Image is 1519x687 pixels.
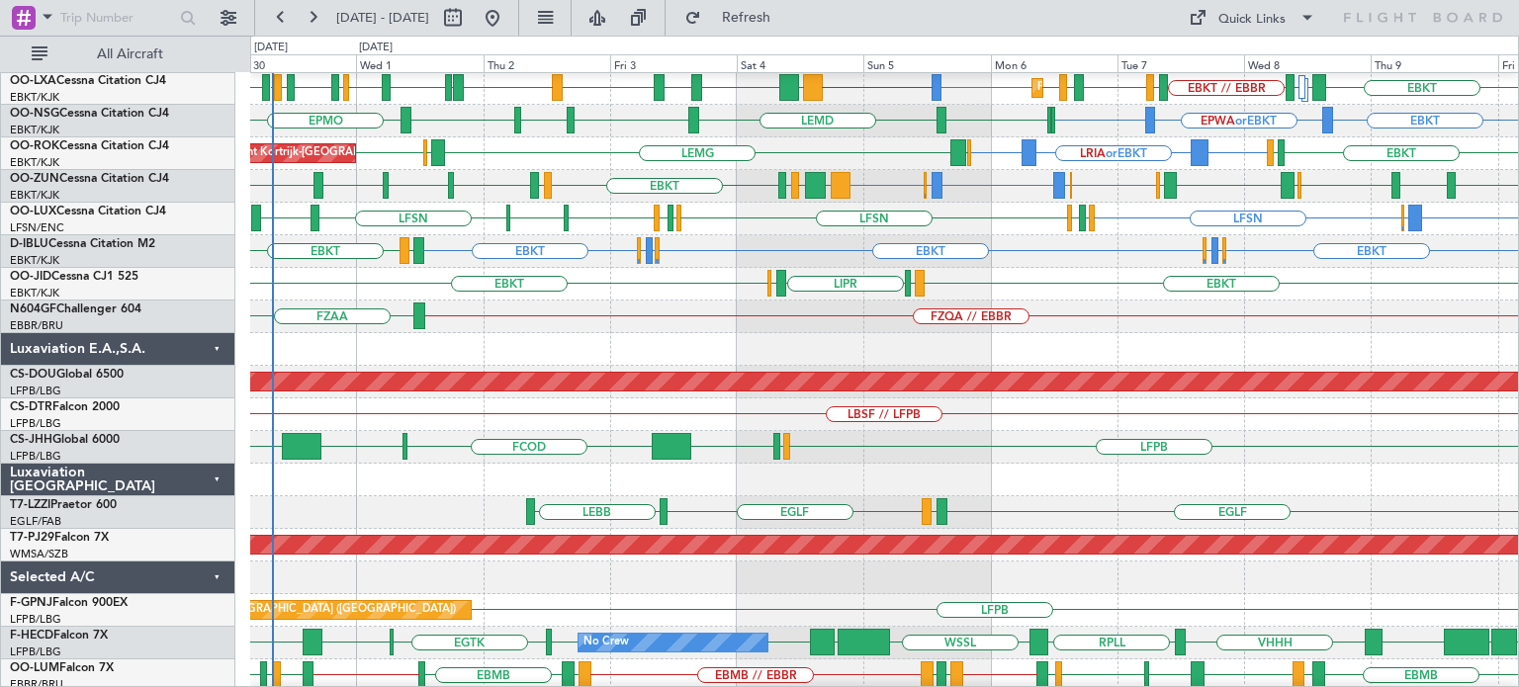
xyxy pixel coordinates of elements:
div: Planned Maint Kortrijk-[GEOGRAPHIC_DATA] [1037,73,1268,103]
button: All Aircraft [22,39,215,70]
a: OO-LUXCessna Citation CJ4 [10,206,166,217]
a: EBKT/KJK [10,286,59,301]
div: Thu 2 [484,54,610,72]
span: OO-NSG [10,108,59,120]
a: D-IBLUCessna Citation M2 [10,238,155,250]
span: [DATE] - [DATE] [336,9,429,27]
a: EBKT/KJK [10,90,59,105]
input: Trip Number [60,3,174,33]
span: OO-ROK [10,140,59,152]
button: Quick Links [1179,2,1325,34]
a: LFSN/ENC [10,220,64,235]
span: CS-DTR [10,401,52,413]
div: Sun 5 [863,54,990,72]
a: CS-DOUGlobal 6500 [10,369,124,381]
span: OO-LUX [10,206,56,217]
div: Planned Maint [GEOGRAPHIC_DATA] ([GEOGRAPHIC_DATA]) [144,595,456,625]
a: EBKT/KJK [10,123,59,137]
a: F-HECDFalcon 7X [10,630,108,642]
a: LFPB/LBG [10,644,61,659]
div: No Crew [583,628,629,657]
a: OO-LUMFalcon 7X [10,662,114,674]
div: Tue 30 [229,54,356,72]
div: AOG Maint Kortrijk-[GEOGRAPHIC_DATA] [200,138,415,168]
div: Fri 3 [610,54,737,72]
div: [DATE] [359,40,393,56]
span: All Aircraft [51,47,209,61]
button: Refresh [675,2,794,34]
a: EGLF/FAB [10,514,61,529]
span: OO-ZUN [10,173,59,185]
a: LFPB/LBG [10,612,61,627]
span: F-HECD [10,630,53,642]
a: OO-LXACessna Citation CJ4 [10,75,166,87]
a: EBKT/KJK [10,253,59,268]
a: WMSA/SZB [10,547,68,561]
span: CS-DOU [10,369,56,381]
a: T7-PJ29Falcon 7X [10,532,109,544]
a: LFPB/LBG [10,449,61,464]
a: LFPB/LBG [10,416,61,431]
div: Tue 7 [1117,54,1244,72]
a: T7-LZZIPraetor 600 [10,499,117,511]
a: EBKT/KJK [10,188,59,203]
span: OO-LUM [10,662,59,674]
a: F-GPNJFalcon 900EX [10,597,128,609]
div: Wed 8 [1244,54,1371,72]
a: OO-JIDCessna CJ1 525 [10,271,138,283]
span: OO-LXA [10,75,56,87]
a: EBKT/KJK [10,155,59,170]
div: Mon 6 [991,54,1117,72]
a: OO-ZUNCessna Citation CJ4 [10,173,169,185]
span: T7-LZZI [10,499,50,511]
a: OO-ROKCessna Citation CJ4 [10,140,169,152]
div: Sat 4 [737,54,863,72]
span: N604GF [10,303,56,315]
span: T7-PJ29 [10,532,54,544]
div: Thu 9 [1371,54,1497,72]
span: F-GPNJ [10,597,52,609]
a: CS-DTRFalcon 2000 [10,401,120,413]
a: N604GFChallenger 604 [10,303,141,315]
span: CS-JHH [10,434,52,446]
a: CS-JHHGlobal 6000 [10,434,120,446]
span: OO-JID [10,271,51,283]
div: [DATE] [254,40,288,56]
div: Wed 1 [356,54,483,72]
span: Refresh [705,11,788,25]
a: EBBR/BRU [10,318,63,333]
a: OO-NSGCessna Citation CJ4 [10,108,169,120]
span: D-IBLU [10,238,48,250]
div: Quick Links [1218,10,1286,30]
a: LFPB/LBG [10,384,61,398]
